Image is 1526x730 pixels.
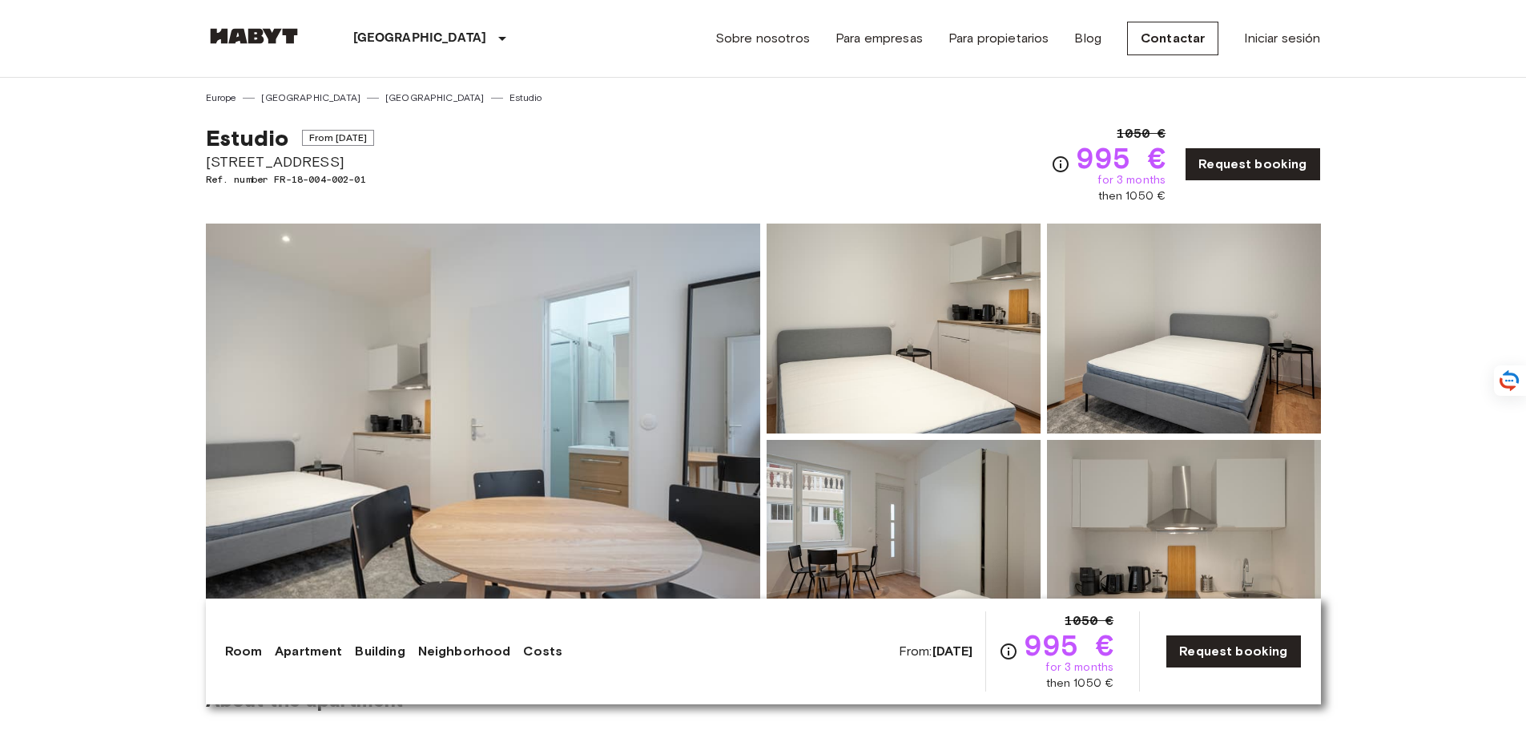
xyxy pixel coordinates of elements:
a: Building [355,642,405,661]
a: Sobre nosotros [715,29,810,48]
span: 995 € [1025,631,1113,659]
span: then 1050 € [1046,676,1114,692]
span: [STREET_ADDRESS] [206,151,375,172]
a: [GEOGRAPHIC_DATA] [261,91,360,105]
a: Europe [206,91,237,105]
a: Estudio [509,91,542,105]
span: for 3 months [1097,172,1166,188]
svg: Check cost overview for full price breakdown. Please note that discounts apply to new joiners onl... [1051,155,1070,174]
a: Request booking [1185,147,1320,181]
a: Apartment [275,642,342,661]
a: Blog [1074,29,1101,48]
a: Para empresas [835,29,923,48]
img: Picture of unit FR-18-004-002-01 [1047,224,1321,434]
img: Picture of unit FR-18-004-002-01 [767,224,1041,434]
span: 995 € [1077,143,1166,172]
span: 1050 € [1117,124,1166,143]
a: Para propietarios [948,29,1049,48]
img: Picture of unit FR-18-004-002-01 [1047,440,1321,650]
a: Neighborhood [418,642,511,661]
img: Marketing picture of unit FR-18-004-002-01 [206,224,760,650]
span: Ref. number FR-18-004-002-01 [206,172,375,187]
b: [DATE] [932,643,973,659]
span: From: [899,643,973,660]
a: Request booking [1166,635,1301,668]
img: Picture of unit FR-18-004-002-01 [767,440,1041,650]
a: Contactar [1127,22,1218,55]
span: 1050 € [1065,611,1113,631]
span: for 3 months [1045,659,1113,676]
span: then 1050 € [1098,188,1166,204]
span: From [DATE] [302,130,375,146]
span: Estudio [206,124,289,151]
svg: Check cost overview for full price breakdown. Please note that discounts apply to new joiners onl... [999,642,1018,661]
a: Room [225,642,263,661]
a: [GEOGRAPHIC_DATA] [385,91,485,105]
a: Costs [523,642,562,661]
p: [GEOGRAPHIC_DATA] [353,29,487,48]
a: Iniciar sesión [1244,29,1320,48]
img: Habyt [206,28,302,44]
